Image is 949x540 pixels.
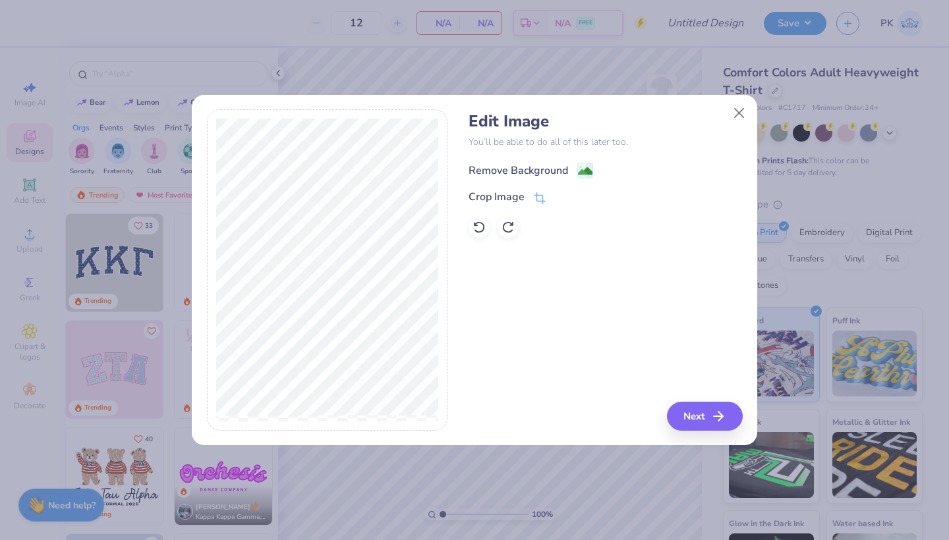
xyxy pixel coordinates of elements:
[469,189,525,205] div: Crop Image
[469,163,568,178] div: Remove Background
[667,402,743,431] button: Next
[469,112,742,131] h4: Edit Image
[469,135,742,149] p: You’ll be able to do all of this later too.
[727,100,752,125] button: Close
